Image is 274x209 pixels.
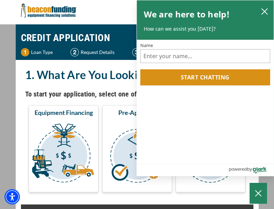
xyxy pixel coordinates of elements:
[229,164,274,176] a: Powered by Olark
[21,48,29,56] img: Step 1
[25,67,249,83] h2: 1. What Are You Looking For?
[144,7,230,21] h2: We are here to help!
[81,48,114,56] p: Request Details
[140,69,271,85] button: Start chatting
[144,25,267,32] p: How can we assist you [DATE]?
[247,165,252,173] span: by
[5,189,20,204] div: Accessibility Menu
[31,48,53,56] p: Loan Type
[104,119,171,189] img: Pre-Approval
[21,28,253,48] h1: CREDIT APPLICATION
[102,105,172,192] button: Pre-Approval
[140,43,271,48] label: Name
[229,165,247,173] span: powered
[250,183,267,204] button: Close Chatbox
[35,108,93,117] span: Equipment Financing
[259,6,270,16] button: close chatbox
[30,119,97,189] img: Equipment Financing
[71,48,79,56] img: Step 2
[118,108,156,117] span: Pre-Approval
[132,48,141,56] img: Step 3
[25,88,249,100] h4: To start your application, select one of the three options below.
[140,49,271,63] input: Name
[29,105,98,192] button: Equipment Financing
